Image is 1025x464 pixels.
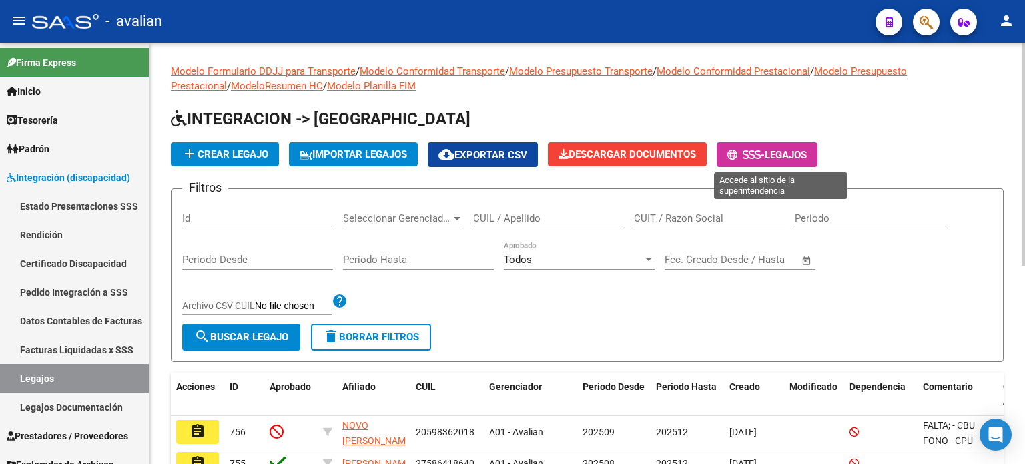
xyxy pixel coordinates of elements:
span: [DATE] [729,427,757,437]
span: Descargar Documentos [559,148,696,160]
mat-icon: delete [323,328,339,344]
datatable-header-cell: Comentario [918,373,998,417]
datatable-header-cell: Acciones [171,373,224,417]
span: Gerenciador [489,381,542,392]
span: Prestadores / Proveedores [7,429,128,443]
h3: Filtros [182,178,228,197]
button: IMPORTAR LEGAJOS [289,142,418,166]
span: Tesorería [7,113,58,128]
mat-icon: cloud_download [438,146,454,162]
mat-icon: assignment [190,423,206,439]
span: NOVO [PERSON_NAME] [342,420,414,446]
span: IMPORTAR LEGAJOS [300,148,407,160]
span: 20598362018 [416,427,474,437]
span: Seleccionar Gerenciador [343,212,451,224]
span: Legajos [765,149,807,161]
datatable-header-cell: Gerenciador [484,373,577,417]
span: - [727,149,765,161]
span: Borrar Filtros [323,331,419,343]
span: FALTA; - CBU FONO - CPU PSICO - CBU TO [923,420,988,461]
span: Firma Express [7,55,76,70]
mat-icon: menu [11,13,27,29]
span: Inicio [7,84,41,99]
datatable-header-cell: Dependencia [844,373,918,417]
span: Crear Legajo [182,148,268,160]
button: Borrar Filtros [311,324,431,351]
span: - avalian [105,7,162,36]
button: Descargar Documentos [548,142,707,166]
span: 756 [230,427,246,437]
span: 202512 [656,427,688,437]
mat-icon: person [998,13,1014,29]
span: Modificado [789,381,837,392]
input: Archivo CSV CUIL [255,300,332,312]
div: Open Intercom Messenger [980,419,1012,451]
mat-icon: add [182,146,198,162]
span: A01 - Avalian [489,427,543,437]
span: Archivo CSV CUIL [182,300,255,311]
datatable-header-cell: Afiliado [337,373,410,417]
datatable-header-cell: CUIL [410,373,484,417]
datatable-header-cell: Periodo Hasta [651,373,724,417]
input: Fecha inicio [665,254,719,266]
a: Modelo Formulario DDJJ para Transporte [171,65,356,77]
a: Modelo Planilla FIM [327,80,416,92]
span: Integración (discapacidad) [7,170,130,185]
span: 202509 [583,427,615,437]
datatable-header-cell: Creado [724,373,784,417]
span: CUIL [416,381,436,392]
span: Todos [504,254,532,266]
span: Periodo Hasta [656,381,717,392]
span: Aprobado [270,381,311,392]
span: Dependencia [849,381,906,392]
span: Acciones [176,381,215,392]
button: Open calendar [799,253,815,268]
datatable-header-cell: Aprobado [264,373,318,417]
datatable-header-cell: Periodo Desde [577,373,651,417]
input: Fecha fin [731,254,795,266]
mat-icon: help [332,293,348,309]
button: Buscar Legajo [182,324,300,351]
mat-icon: search [194,328,210,344]
span: ID [230,381,238,392]
span: Creado [729,381,760,392]
a: Modelo Conformidad Transporte [360,65,505,77]
span: Buscar Legajo [194,331,288,343]
a: Modelo Conformidad Prestacional [657,65,810,77]
datatable-header-cell: Modificado [784,373,844,417]
span: Exportar CSV [438,149,527,161]
a: Modelo Presupuesto Transporte [509,65,653,77]
span: Afiliado [342,381,376,392]
span: Periodo Desde [583,381,645,392]
span: Padrón [7,142,49,156]
button: Crear Legajo [171,142,279,166]
span: INTEGRACION -> [GEOGRAPHIC_DATA] [171,109,470,128]
a: ModeloResumen HC [231,80,323,92]
span: Comentario [923,381,973,392]
button: -Legajos [717,142,817,167]
datatable-header-cell: ID [224,373,264,417]
button: Exportar CSV [428,142,538,167]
